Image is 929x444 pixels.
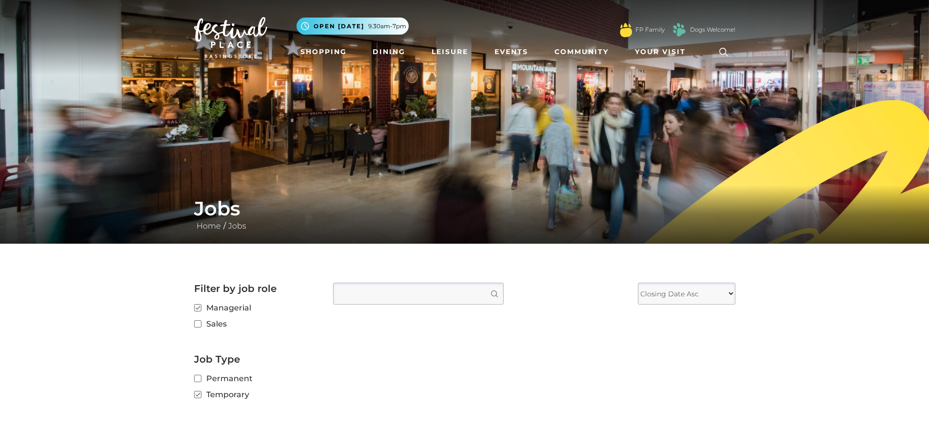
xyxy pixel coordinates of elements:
a: Jobs [226,221,249,231]
span: Your Visit [635,47,686,57]
h2: Job Type [194,353,318,365]
a: Home [194,221,223,231]
a: FP Family [635,25,665,34]
h2: Filter by job role [194,283,318,294]
label: Permanent [194,372,318,385]
label: Managerial [194,302,318,314]
h1: Jobs [194,197,735,220]
a: Shopping [296,43,351,61]
label: Sales [194,318,318,330]
span: 9.30am-7pm [368,22,406,31]
button: Open [DATE] 9.30am-7pm [296,18,409,35]
a: Community [551,43,613,61]
img: Festival Place Logo [194,17,267,58]
a: Leisure [428,43,472,61]
label: Temporary [194,388,318,401]
div: / [187,197,743,232]
a: Dogs Welcome! [690,25,735,34]
span: Open [DATE] [314,22,364,31]
a: Events [491,43,532,61]
a: Your Visit [631,43,694,61]
a: Dining [369,43,409,61]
